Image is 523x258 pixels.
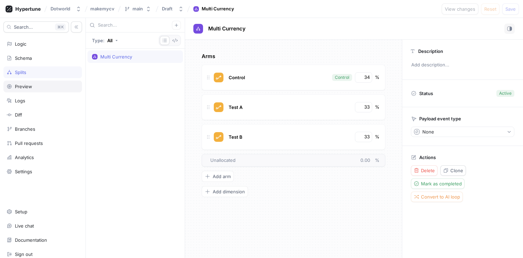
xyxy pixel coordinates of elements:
[210,157,236,164] span: Unallocated
[411,178,465,189] button: Mark as completed
[90,35,120,46] button: Type: All
[421,182,462,186] span: Mark as completed
[229,75,245,80] span: Control
[15,140,43,146] div: Pull requests
[15,126,35,132] div: Branches
[421,195,460,199] span: Convert to AI loop
[481,3,499,15] button: Reset
[418,48,443,54] p: Description
[360,157,375,163] span: 0.00
[422,129,434,135] div: None
[375,104,379,111] div: %
[15,55,32,61] div: Schema
[15,155,34,160] div: Analytics
[419,155,436,160] p: Actions
[213,190,245,194] span: Add dimension
[202,6,234,12] div: Multi Currency
[92,38,104,43] p: Type:
[375,74,379,81] div: %
[15,70,26,75] div: Splits
[162,6,173,12] div: Draft
[15,251,33,257] div: Sign out
[335,74,349,81] div: Control
[229,104,242,110] span: Test A
[15,169,32,174] div: Settings
[419,89,433,98] p: Status
[408,59,517,71] p: Add description...
[450,168,463,173] span: Clone
[411,165,438,176] button: Delete
[90,6,114,11] span: makemycv
[202,186,248,197] button: Add dimension
[421,168,435,173] span: Delete
[3,234,82,246] a: Documentation
[51,6,70,12] div: Dotworld
[15,237,47,243] div: Documentation
[48,3,84,15] button: Dotworld
[3,21,69,33] button: Search...K
[499,90,512,96] div: Active
[15,98,25,103] div: Logs
[159,3,186,15] button: Draft
[100,54,132,59] div: Multi Currency
[15,209,27,214] div: Setup
[202,53,385,61] p: Arms
[15,223,34,229] div: Live chat
[208,26,246,31] span: Multi Currency
[419,116,461,121] p: Payload event type
[411,192,463,202] button: Convert to AI loop
[213,174,231,178] span: Add arm
[132,6,143,12] div: main
[15,112,22,118] div: Diff
[98,22,172,29] input: Search...
[375,157,379,163] span: %
[440,165,466,176] button: Clone
[107,38,112,43] div: All
[55,24,66,30] div: K
[484,7,496,11] span: Reset
[502,3,519,15] button: Save
[15,41,26,47] div: Logic
[505,7,516,11] span: Save
[14,25,33,29] span: Search...
[15,84,32,89] div: Preview
[411,127,514,137] button: None
[375,133,379,140] div: %
[121,3,154,15] button: main
[229,134,242,140] span: Test B
[442,3,478,15] button: View changes
[445,7,475,11] span: View changes
[202,171,234,182] button: Add arm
